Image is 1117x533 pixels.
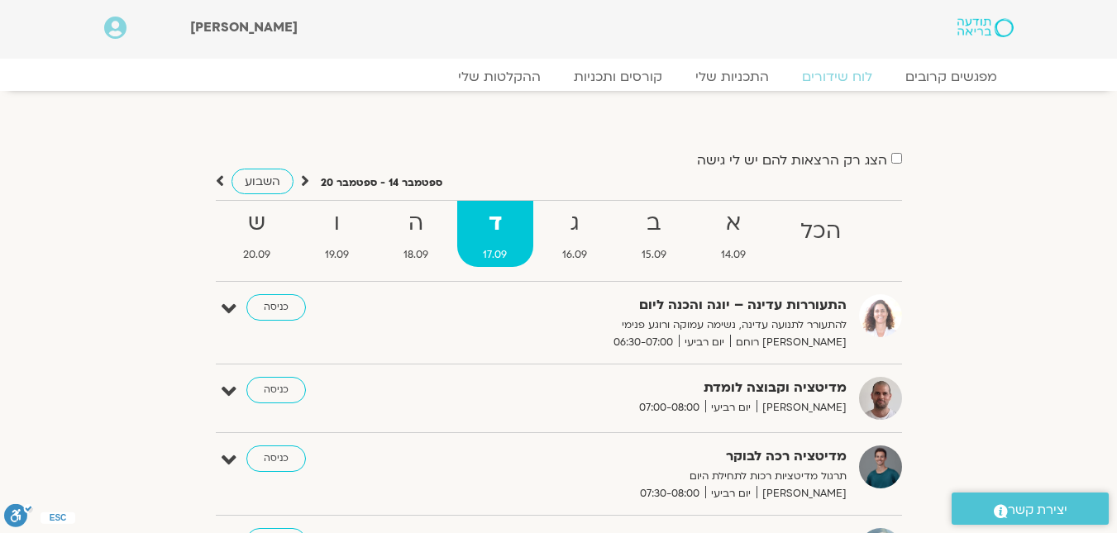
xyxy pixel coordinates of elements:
span: 18.09 [378,246,454,264]
span: יום רביעי [679,334,730,351]
strong: ו [299,205,375,242]
span: [PERSON_NAME] [757,485,847,502]
a: יצירת קשר [952,493,1109,525]
strong: א [695,205,771,242]
span: 17.09 [457,246,532,264]
a: לוח שידורים [785,69,889,85]
strong: ב [616,205,692,242]
span: [PERSON_NAME] [757,399,847,416]
p: להתעורר לתנועה עדינה, נשימה עמוקה ורוגע פנימי [442,316,847,334]
p: תרגול מדיטציות רכות לתחילת היום [442,468,847,485]
span: 16.09 [537,246,613,264]
a: קורסים ותכניות [557,69,679,85]
a: הכל [775,201,866,267]
span: 19.09 [299,246,375,264]
a: כניסה [246,445,306,472]
span: 06:30-07:00 [608,334,679,351]
span: יום רביעי [705,485,757,502]
strong: מדיטציה רכה לבוקר [442,445,847,468]
span: 07:30-08:00 [634,485,705,502]
span: 15.09 [616,246,692,264]
span: יצירת קשר [1008,499,1067,521]
a: ש20.09 [217,201,296,267]
a: ב15.09 [616,201,692,267]
span: [PERSON_NAME] רוחם [730,334,847,351]
strong: ה [378,205,454,242]
strong: התעוררות עדינה – יוגה והכנה ליום [442,294,847,316]
p: ספטמבר 14 - ספטמבר 20 [321,174,442,192]
span: השבוע [245,174,280,189]
strong: ג [537,205,613,242]
strong: ד [457,205,532,242]
label: הצג רק הרצאות להם יש לי גישה [697,153,887,168]
a: השבוע [232,169,294,194]
a: א14.09 [695,201,771,267]
span: יום רביעי [705,399,757,416]
a: מפגשים קרובים [889,69,1014,85]
a: ההקלטות שלי [442,69,557,85]
span: 14.09 [695,246,771,264]
span: 07:00-08:00 [633,399,705,416]
a: כניסה [246,294,306,321]
a: כניסה [246,377,306,403]
a: ד17.09 [457,201,532,267]
a: התכניות שלי [679,69,785,85]
a: ה18.09 [378,201,454,267]
span: 20.09 [217,246,296,264]
a: ג16.09 [537,201,613,267]
strong: מדיטציה וקבוצה לומדת [442,377,847,399]
a: ו19.09 [299,201,375,267]
strong: הכל [775,213,866,250]
strong: ש [217,205,296,242]
nav: Menu [104,69,1014,85]
span: [PERSON_NAME] [190,18,298,36]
